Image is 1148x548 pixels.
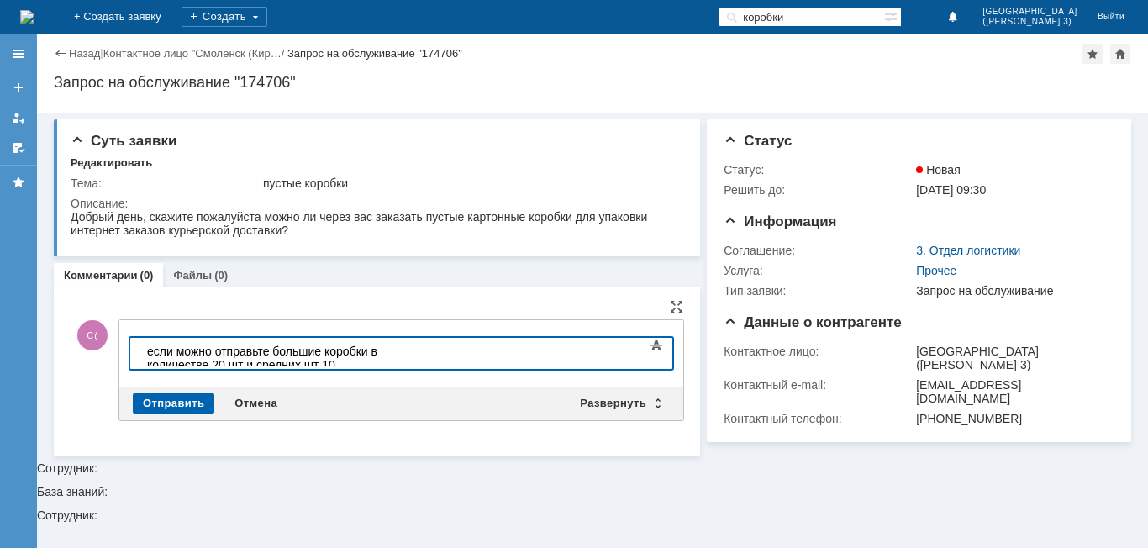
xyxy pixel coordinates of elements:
div: Тема: [71,177,260,190]
div: пустые коробки [263,177,677,190]
div: Контактный e-mail: [724,378,913,392]
div: Запрос на обслуживание "174706" [287,47,462,60]
span: Новая [916,163,961,177]
div: Сделать домашней страницей [1110,44,1130,64]
span: Суть заявки [71,133,176,149]
div: (0) [214,269,228,282]
a: Создать заявку [5,74,32,101]
div: Редактировать [71,156,152,170]
span: С( [77,320,108,350]
div: Запрос на обслуживание "174706" [54,74,1131,91]
a: Перейти на домашнюю страницу [20,10,34,24]
span: [DATE] 09:30 [916,183,986,197]
div: Сотрудник: [37,509,1148,521]
a: Мои заявки [5,104,32,131]
div: Контактное лицо: [724,345,913,358]
div: если можно отправьте большие коробки в количестве 20 шт и средних шт 10 [7,7,245,34]
div: Услуга: [724,264,913,277]
a: Комментарии [64,269,138,282]
a: 3. Отдел логистики [916,244,1020,257]
div: На всю страницу [670,300,683,314]
div: База знаний: [37,486,1148,498]
div: [EMAIL_ADDRESS][DOMAIN_NAME] [916,378,1107,405]
span: Показать панель инструментов [646,335,666,356]
div: Сотрудник: [37,113,1148,474]
div: Запрос на обслуживание [916,284,1107,298]
span: ([PERSON_NAME] 3) [982,17,1077,27]
span: Расширенный поиск [884,8,901,24]
span: Информация [724,213,836,229]
div: / [103,47,287,60]
span: Данные о контрагенте [724,314,902,330]
div: [GEOGRAPHIC_DATA] ([PERSON_NAME] 3) [916,345,1107,371]
a: Прочее [916,264,956,277]
div: Создать [182,7,267,27]
a: Контактное лицо "Смоленск (Кир… [103,47,282,60]
div: Добавить в избранное [1082,44,1103,64]
div: | [100,46,103,59]
img: logo [20,10,34,24]
div: Статус: [724,163,913,177]
div: (0) [140,269,154,282]
div: Тип заявки: [724,284,913,298]
a: Назад [69,47,100,60]
div: Контактный телефон: [724,412,913,425]
div: Решить до: [724,183,913,197]
div: Соглашение: [724,244,913,257]
div: Описание: [71,197,681,210]
div: [PHONE_NUMBER] [916,412,1107,425]
a: Мои согласования [5,134,32,161]
span: [GEOGRAPHIC_DATA] [982,7,1077,17]
a: Файлы [173,269,212,282]
span: Статус [724,133,792,149]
